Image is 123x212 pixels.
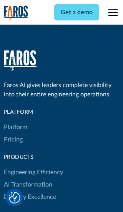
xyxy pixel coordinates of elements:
[4,191,56,203] a: Delivery Excellence
[4,133,23,146] a: Pricing
[54,4,99,20] a: Get a demo
[9,192,20,204] img: Revisit consent button
[4,166,63,178] a: Engineering Efficiency
[104,3,119,22] div: menu
[4,50,37,71] img: Faros Logo White
[9,192,20,204] button: Cookie Settings
[4,50,37,71] a: home
[4,81,120,99] div: Faros AI gives leaders complete visibility into their entire engineering operations.
[4,153,63,162] div: products
[4,178,52,191] a: AI Transformation
[4,121,27,133] a: Platform
[4,108,63,116] div: Platform
[4,5,28,21] a: home
[4,5,28,21] img: Logo of the analytics and reporting company Faros.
